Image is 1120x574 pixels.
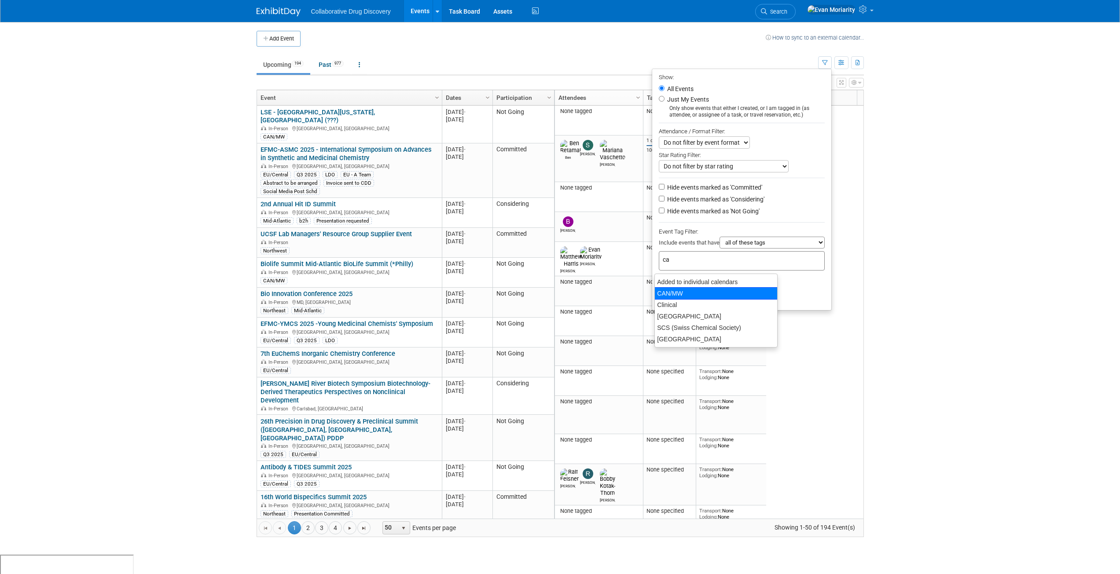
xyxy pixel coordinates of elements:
[257,7,301,16] img: ExhibitDay
[261,133,287,140] div: CAN/MW
[492,198,554,228] td: Considering
[560,468,579,483] img: Ralf Felsner
[261,350,395,358] a: 7th EuChemS Inorganic Chemistry Conference
[699,398,763,411] div: None None
[558,184,639,191] div: None tagged
[261,442,438,450] div: [GEOGRAPHIC_DATA], [GEOGRAPHIC_DATA]
[600,497,615,502] div: Bobby Kotak-Thorn
[464,201,466,207] span: -
[268,126,291,132] span: In-Person
[446,153,488,161] div: [DATE]
[311,8,391,15] span: Collaborative Drug Discovery
[261,443,266,448] img: In-Person Event
[446,501,488,508] div: [DATE]
[446,387,488,395] div: [DATE]
[699,398,722,404] span: Transport:
[492,377,554,415] td: Considering
[268,473,291,479] span: In-Person
[699,442,718,449] span: Lodging:
[659,149,825,160] div: Star Rating Filter:
[464,464,466,470] span: -
[261,463,352,471] a: Antibody & TIDES Summit 2025
[655,322,777,333] div: SCS (Swiss Chemical Society)
[659,237,825,251] div: Include events that have
[446,357,488,365] div: [DATE]
[492,258,554,288] td: Not Going
[483,90,492,103] a: Column Settings
[276,525,283,532] span: Go to the previous page
[446,290,488,297] div: [DATE]
[261,126,266,130] img: In-Person Event
[261,328,438,336] div: [GEOGRAPHIC_DATA], [GEOGRAPHIC_DATA]
[261,367,291,374] div: EU/Central
[294,337,319,344] div: Q3 2025
[558,436,639,443] div: None tagged
[655,333,777,345] div: [GEOGRAPHIC_DATA]
[446,116,488,123] div: [DATE]
[655,276,777,288] div: Added to individual calendars
[699,508,763,520] div: None None
[433,94,441,101] span: Column Settings
[580,479,595,485] div: Ryan Censullo
[492,143,554,198] td: Committed
[699,466,763,479] div: None None
[464,494,466,500] span: -
[558,338,639,345] div: None tagged
[665,195,764,204] label: Hide events marked as 'Considering'
[446,146,488,153] div: [DATE]
[446,267,488,275] div: [DATE]
[268,503,291,508] span: In-Person
[755,4,796,19] a: Search
[646,108,692,115] div: None specified
[544,90,554,103] a: Column Settings
[646,368,692,375] div: None specified
[580,150,595,156] div: Susana Tomasio
[261,493,367,501] a: 16th World Bispecifics Summit 2025
[301,521,315,534] a: 2
[261,277,287,284] div: CAN/MW
[546,94,553,101] span: Column Settings
[492,347,554,377] td: Not Going
[446,425,488,432] div: [DATE]
[646,508,692,515] div: None specified
[261,298,438,306] div: MD, [GEOGRAPHIC_DATA]
[492,491,554,521] td: Committed
[446,90,487,105] a: Dates
[261,417,418,442] a: 26th Precision in Drug Discovery & Preclinical Summit ([GEOGRAPHIC_DATA], [GEOGRAPHIC_DATA], [GEO...
[268,164,291,169] span: In-Person
[268,300,291,305] span: In-Person
[261,290,353,298] a: Bio Innovation Conference 2025
[464,418,466,424] span: -
[432,90,442,103] a: Column Settings
[400,525,407,532] span: select
[261,260,413,268] a: Biolife Summit Mid-Atlantic BioLife Summit (*Philly)
[492,415,554,461] td: Not Going
[464,230,466,237] span: -
[289,451,319,458] div: EU/Central
[464,320,466,327] span: -
[646,244,692,251] div: None specified
[646,338,692,345] div: None specified
[633,90,643,103] a: Column Settings
[464,380,466,387] span: -
[600,140,625,161] img: Mariana Vaschetto
[446,108,488,116] div: [DATE]
[261,510,288,517] div: Northeast
[312,56,350,73] a: Past977
[492,461,554,491] td: Not Going
[291,307,324,314] div: Mid-Atlantic
[464,260,466,267] span: -
[261,179,320,186] div: Abstract to be arranged
[560,483,576,488] div: Ralf Felsner
[446,320,488,327] div: [DATE]
[699,368,763,381] div: None None
[261,307,288,314] div: Northeast
[766,521,863,534] span: Showing 1-50 of 194 Event(s)
[261,320,433,328] a: EFMC-YMCS 2025 -Young Medicinal Chemists' Symposium
[261,90,436,105] a: Event
[646,398,692,405] div: None specified
[767,8,787,15] span: Search
[261,200,336,208] a: 2nd Annual Hit ID Summit
[446,380,488,387] div: [DATE]
[583,140,593,150] img: Susana Tomasio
